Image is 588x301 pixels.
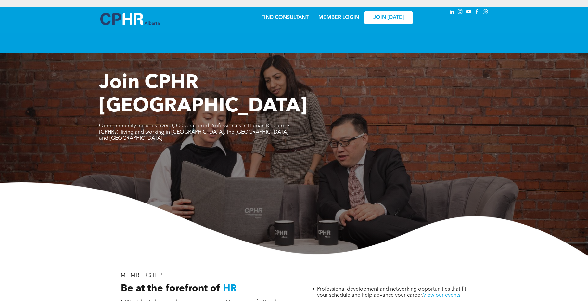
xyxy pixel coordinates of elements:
a: facebook [473,8,480,17]
a: instagram [456,8,464,17]
a: FIND CONSULTANT [261,15,309,20]
span: MEMBERSHIP [121,273,163,278]
span: JOIN [DATE] [373,15,404,21]
a: youtube [465,8,472,17]
a: linkedin [448,8,455,17]
span: HR [223,284,237,294]
a: JOIN [DATE] [364,11,413,24]
a: MEMBER LOGIN [318,15,359,20]
a: View our events. [423,293,462,298]
img: A blue and white logo for cp alberta [100,13,160,25]
span: Join CPHR [GEOGRAPHIC_DATA] [99,73,307,116]
span: Professional development and networking opportunities that fit your schedule and help advance you... [317,287,466,298]
a: Social network [482,8,489,17]
span: Be at the forefront of [121,284,220,294]
span: Our community includes over 3,300 Chartered Professionals in Human Resources (CPHRs), living and ... [99,124,290,141]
